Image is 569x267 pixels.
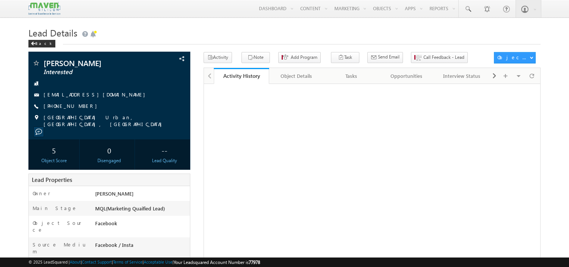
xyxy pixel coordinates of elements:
span: [PERSON_NAME] [95,190,133,197]
a: Activity History [214,68,269,84]
a: Back [28,39,59,46]
span: © 2025 LeadSquared | | | | | [28,259,260,266]
div: Object Score [30,157,77,164]
span: Call Feedback - Lead [423,54,464,61]
button: Task [331,52,359,63]
label: Object Source [33,220,87,233]
span: Send Email [378,54,400,60]
span: Lead Properties [32,176,72,183]
span: [PHONE_NUMBER] [44,103,101,110]
span: Interested [44,68,144,76]
a: Contact Support [82,259,112,264]
div: MQL(Marketing Quaified Lead) [93,205,190,215]
a: About [70,259,81,264]
span: [PERSON_NAME] [44,59,144,67]
a: Object Details [269,68,324,84]
label: Main Stage [33,205,77,212]
div: -- [141,143,188,157]
div: Activity History [219,72,263,79]
div: 0 [86,143,133,157]
div: Back [28,40,55,47]
div: Tasks [330,71,372,81]
span: 77978 [249,259,260,265]
button: Send Email [367,52,403,63]
a: Terms of Service [113,259,143,264]
div: Facebook / Insta [93,241,190,252]
span: Add Program [291,54,317,61]
div: Facebook [93,220,190,230]
button: Activity [204,52,232,63]
div: Opportunities [386,71,428,81]
span: Lead Details [28,27,77,39]
button: Add Program [278,52,321,63]
button: Object Actions [494,52,536,63]
div: Object Details [275,71,317,81]
div: Interview Status [440,71,483,81]
a: Tasks [324,68,379,84]
div: Object Actions [497,54,530,61]
div: 5 [30,143,77,157]
div: Lead Quality [141,157,188,164]
label: Owner [33,190,50,197]
a: Acceptable Use [144,259,172,264]
a: Interview Status [434,68,489,84]
label: Source Medium [33,241,87,255]
a: Opportunities [379,68,434,84]
a: [EMAIL_ADDRESS][DOMAIN_NAME] [44,91,149,98]
span: Your Leadsquared Account Number is [174,259,260,265]
div: Disengaged [86,157,133,164]
button: Call Feedback - Lead [411,52,468,63]
span: [GEOGRAPHIC_DATA] Urban, [GEOGRAPHIC_DATA], [GEOGRAPHIC_DATA] [44,114,175,128]
img: Custom Logo [28,2,60,15]
button: Note [241,52,270,63]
